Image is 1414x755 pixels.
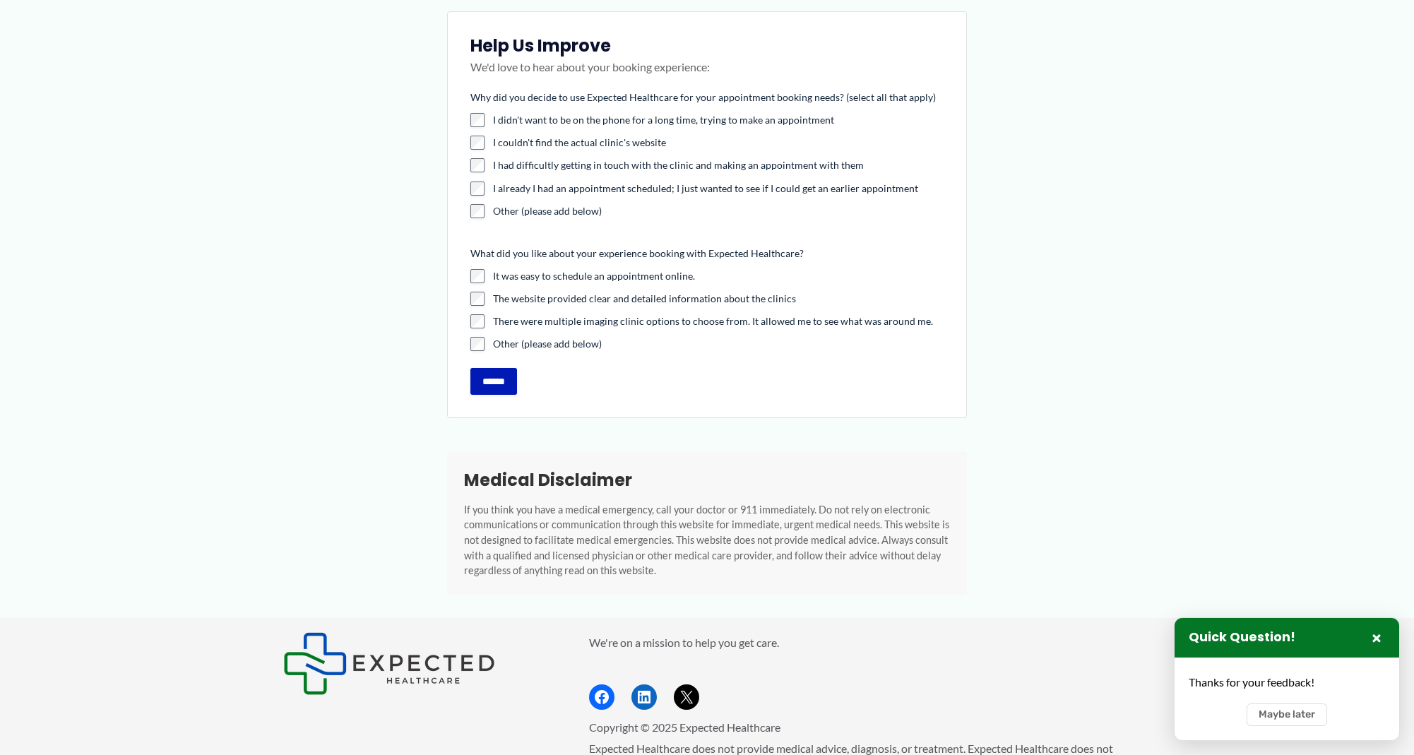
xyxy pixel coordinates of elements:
[493,314,944,328] label: There were multiple imaging clinic options to choose from. It allowed me to see what was around me.
[464,502,950,578] p: If you think you have a medical emergency, call your doctor or 911 immediately. Do not rely on el...
[493,113,944,127] label: I didn't want to be on the phone for a long time, trying to make an appointment
[493,269,944,283] label: It was easy to schedule an appointment online.
[470,90,936,105] legend: Why did you decide to use Expected Healthcare for your appointment booking needs? (select all tha...
[470,35,944,57] h3: Help Us Improve
[1247,703,1327,726] button: Maybe later
[283,632,495,695] img: Expected Healthcare Logo - side, dark font, small
[1189,629,1295,646] h3: Quick Question!
[1189,672,1385,693] div: Thanks for your feedback!
[493,292,944,306] label: The website provided clear and detailed information about the clinics
[493,337,944,351] label: Other (please add below)
[283,632,554,695] aside: Footer Widget 1
[1368,629,1385,646] button: Close
[470,57,944,92] p: We'd love to hear about your booking experience:
[589,632,1131,653] p: We're on a mission to help you get care.
[493,204,944,218] label: Other (please add below)
[493,136,944,150] label: I couldn't find the actual clinic's website
[470,246,804,261] legend: What did you like about your experience booking with Expected Healthcare?
[493,182,944,196] label: I already I had an appointment scheduled; I just wanted to see if I could get an earlier appointment
[589,720,780,734] span: Copyright © 2025 Expected Healthcare
[464,469,950,491] h2: Medical Disclaimer
[589,632,1131,711] aside: Footer Widget 2
[493,158,944,172] label: I had difficultly getting in touch with the clinic and making an appointment with them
